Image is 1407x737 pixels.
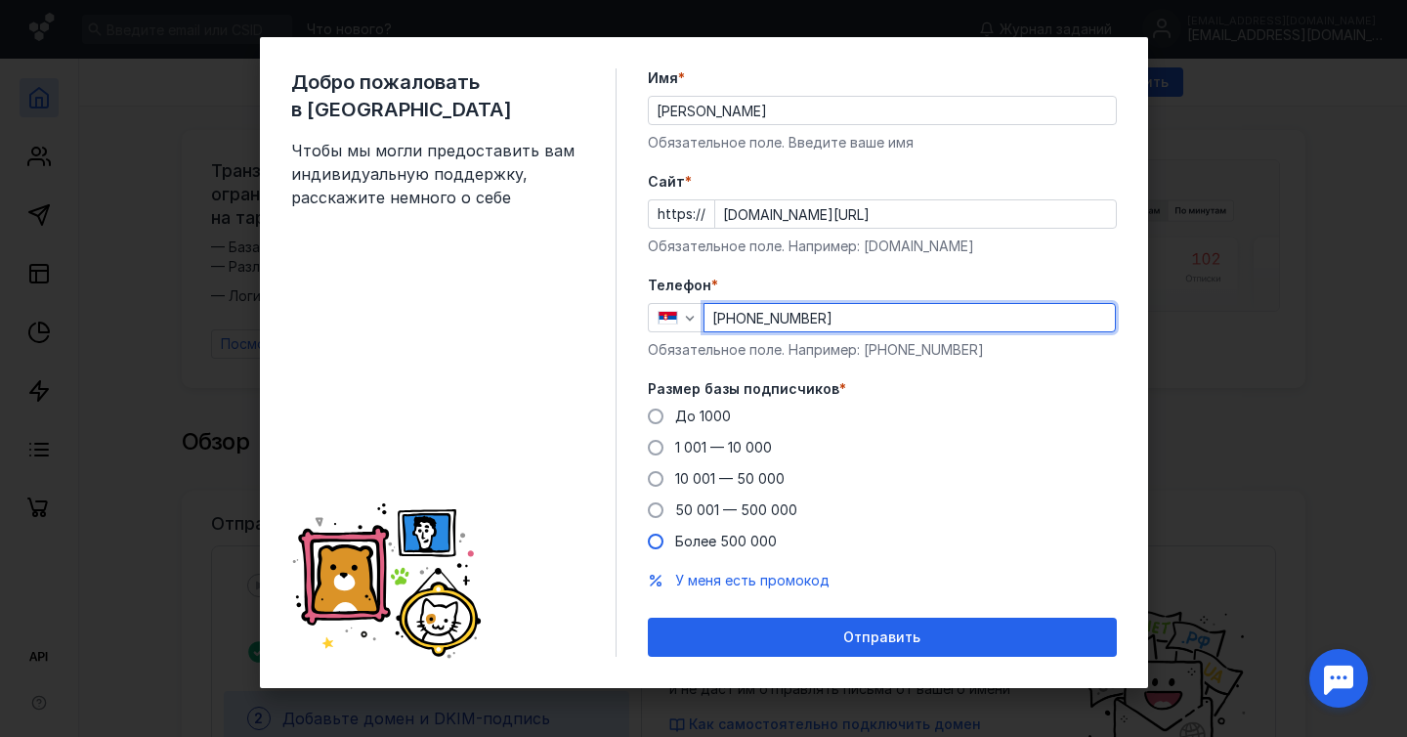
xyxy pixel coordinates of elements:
span: До 1000 [675,408,731,424]
div: Обязательное поле. Введите ваше имя [648,133,1117,152]
span: Добро пожаловать в [GEOGRAPHIC_DATA] [291,68,584,123]
span: Более 500 000 [675,533,777,549]
button: Отправить [648,618,1117,657]
span: Имя [648,68,678,88]
span: Размер базы подписчиков [648,379,839,399]
span: Cайт [648,172,685,192]
button: У меня есть промокод [675,571,830,590]
div: Обязательное поле. Например: [DOMAIN_NAME] [648,237,1117,256]
span: 50 001 — 500 000 [675,501,797,518]
span: Отправить [843,629,920,646]
span: Телефон [648,276,711,295]
span: 1 001 — 10 000 [675,439,772,455]
div: Обязательное поле. Например: [PHONE_NUMBER] [648,340,1117,360]
span: У меня есть промокод [675,572,830,588]
span: 10 001 — 50 000 [675,470,785,487]
span: Чтобы мы могли предоставить вам индивидуальную поддержку, расскажите немного о себе [291,139,584,209]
